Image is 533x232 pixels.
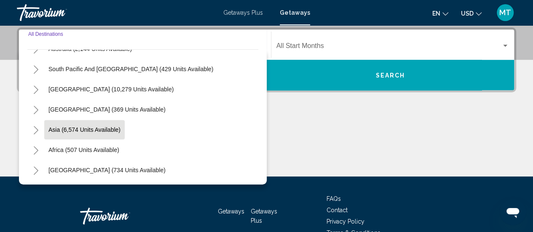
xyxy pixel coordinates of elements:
span: Africa (507 units available) [48,147,119,153]
button: Change currency [461,7,482,19]
a: Getaways [280,9,310,16]
span: [GEOGRAPHIC_DATA] (10,279 units available) [48,86,174,93]
button: Africa (507 units available) [44,140,123,160]
button: User Menu [494,4,516,21]
span: Asia (6,574 units available) [48,126,121,133]
a: Privacy Policy [327,218,364,225]
iframe: Кнопка запуска окна обмена сообщениями [499,198,526,225]
span: South Pacific and [GEOGRAPHIC_DATA] (429 units available) [48,66,213,72]
button: Toggle South Pacific and Oceania (429 units available) [27,61,44,77]
span: MT [499,8,511,17]
button: [GEOGRAPHIC_DATA] (10,279 units available) [44,80,178,99]
a: Getaways Plus [223,9,263,16]
button: Asia (6,574 units available) [44,120,125,139]
button: Change language [432,7,448,19]
button: Toggle Central America (369 units available) [27,101,44,118]
button: South Pacific and [GEOGRAPHIC_DATA] (429 units available) [44,59,217,79]
span: Search [375,72,405,79]
button: Toggle Middle East (734 units available) [27,162,44,179]
a: Travorium [80,203,164,229]
span: [GEOGRAPHIC_DATA] (369 units available) [48,106,166,113]
span: USD [461,10,474,17]
a: Travorium [17,4,215,21]
button: [GEOGRAPHIC_DATA] (369 units available) [44,100,170,119]
button: Toggle Africa (507 units available) [27,141,44,158]
button: Toggle Asia (6,574 units available) [27,121,44,138]
span: [GEOGRAPHIC_DATA] (734 units available) [48,167,166,173]
a: Contact [327,207,348,213]
button: Toggle South America (10,279 units available) [27,81,44,98]
div: Search widget [19,29,514,90]
button: Search [267,60,514,90]
a: Getaways Plus [251,208,277,224]
a: FAQs [327,195,341,202]
a: Getaways [218,208,244,215]
button: [GEOGRAPHIC_DATA] (734 units available) [44,160,170,180]
span: en [432,10,440,17]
